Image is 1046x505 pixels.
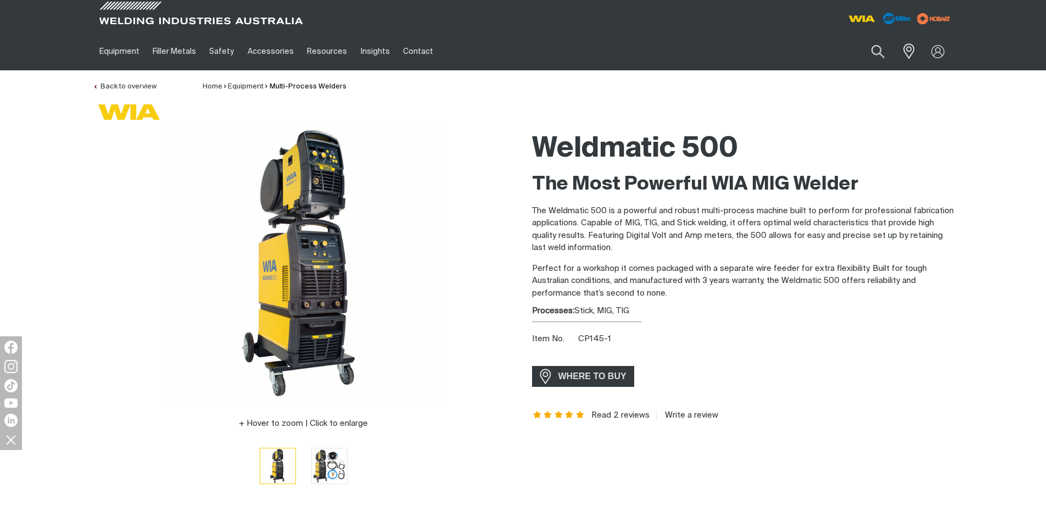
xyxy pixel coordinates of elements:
a: Equipment [93,32,146,70]
button: Go to slide 2 [311,448,348,484]
a: Multi-Process Welders [270,83,346,90]
button: Hover to zoom | Click to enlarge [232,417,374,430]
nav: Breadcrumb [203,81,346,92]
a: Contact [396,32,440,70]
span: Item No. [532,333,577,346]
img: Weldmatic 500 [260,448,295,484]
img: Facebook [4,341,18,354]
a: Home [203,83,222,90]
strong: Processes: [532,307,574,315]
p: The Weldmatic 500 is a powerful and robust multi-process machine built to perform for professiona... [532,205,954,254]
nav: Main [93,32,739,70]
button: Search products [859,38,897,64]
span: CP145-1 [578,335,611,343]
a: Resources [300,32,354,70]
p: Perfect for a workshop it comes packaged with a separate wire feeder for extra flexibility. Built... [532,263,954,300]
a: WHERE TO BUY [532,366,635,386]
img: hide socials [2,430,20,449]
img: miller [914,10,954,27]
img: YouTube [4,398,18,408]
button: Go to slide 1 [260,448,296,484]
img: TikTok [4,379,18,392]
a: Accessories [241,32,300,70]
img: Instagram [4,360,18,373]
a: Equipment [228,83,264,90]
a: Read 2 reviews [591,410,650,420]
input: Product name or item number... [845,38,896,64]
span: Rating: 5 [532,412,586,419]
span: WHERE TO BUY [551,368,634,385]
div: Stick, MIG, TIG [532,305,954,318]
img: Weldmatic 500 [166,126,441,401]
a: Back to overview of Multi-Process Welders [93,83,156,90]
a: Safety [203,32,240,70]
img: Weldmatic 500 [312,448,347,484]
img: LinkedIn [4,414,18,427]
a: Write a review [656,410,718,420]
h1: Weldmatic 500 [532,131,954,167]
h2: The Most Powerful WIA MIG Welder [532,173,954,197]
a: Filler Metals [146,32,203,70]
a: Insights [354,32,396,70]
